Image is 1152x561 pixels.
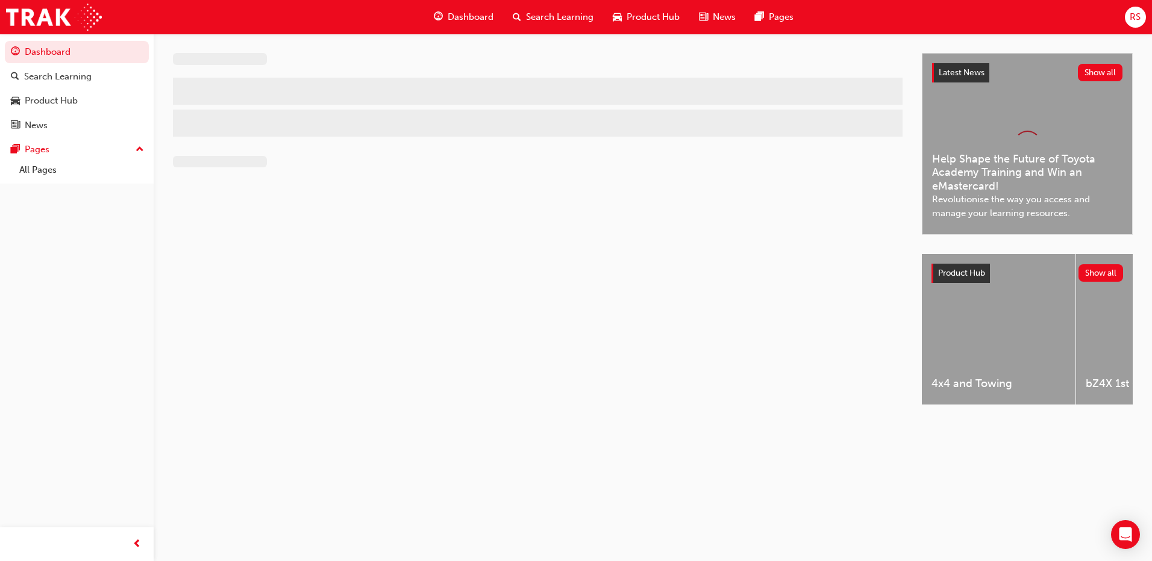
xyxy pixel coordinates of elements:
[526,10,593,24] span: Search Learning
[11,96,20,107] span: car-icon
[5,41,149,63] a: Dashboard
[1078,264,1124,282] button: Show all
[613,10,622,25] span: car-icon
[627,10,680,24] span: Product Hub
[713,10,736,24] span: News
[24,70,92,84] div: Search Learning
[5,138,149,161] button: Pages
[1078,64,1123,81] button: Show all
[755,10,764,25] span: pages-icon
[745,5,803,29] a: pages-iconPages
[448,10,493,24] span: Dashboard
[5,90,149,112] a: Product Hub
[11,144,20,155] span: pages-icon
[689,5,745,29] a: news-iconNews
[25,119,48,132] div: News
[14,161,149,179] a: All Pages
[136,142,144,158] span: up-icon
[932,193,1122,220] span: Revolutionise the way you access and manage your learning resources.
[5,39,149,138] button: DashboardSearch LearningProduct HubNews
[503,5,603,29] a: search-iconSearch Learning
[931,377,1066,391] span: 4x4 and Towing
[11,72,19,82] span: search-icon
[133,537,142,552] span: prev-icon
[1130,10,1141,24] span: RS
[424,5,503,29] a: guage-iconDashboard
[922,53,1133,235] a: Latest NewsShow allHelp Shape the Future of Toyota Academy Training and Win an eMastercard!Revolu...
[932,63,1122,82] a: Latest NewsShow all
[922,254,1075,404] a: 4x4 and Towing
[6,4,102,31] img: Trak
[938,268,985,278] span: Product Hub
[932,152,1122,193] span: Help Shape the Future of Toyota Academy Training and Win an eMastercard!
[1125,7,1146,28] button: RS
[699,10,708,25] span: news-icon
[939,67,985,78] span: Latest News
[5,114,149,137] a: News
[434,10,443,25] span: guage-icon
[769,10,794,24] span: Pages
[5,66,149,88] a: Search Learning
[11,120,20,131] span: news-icon
[1111,520,1140,549] div: Open Intercom Messenger
[513,10,521,25] span: search-icon
[25,94,78,108] div: Product Hub
[11,47,20,58] span: guage-icon
[25,143,49,157] div: Pages
[603,5,689,29] a: car-iconProduct Hub
[931,264,1123,283] a: Product HubShow all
